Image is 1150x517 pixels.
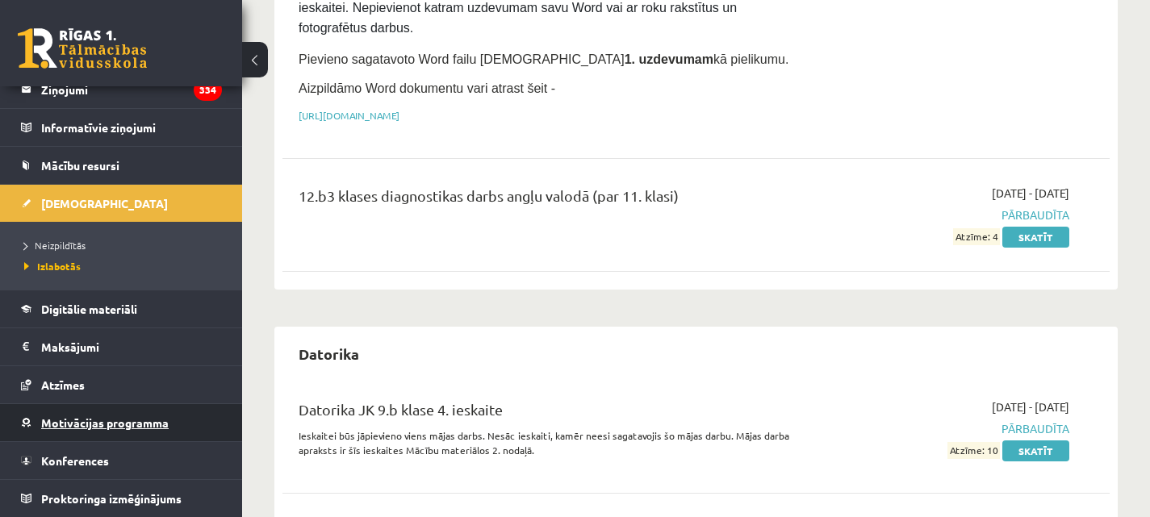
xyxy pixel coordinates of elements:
[21,404,222,441] a: Motivācijas programma
[829,206,1069,223] span: Pārbaudīta
[299,81,555,95] span: Aizpildāmo Word dokumentu vari atrast šeit -
[299,109,399,122] a: [URL][DOMAIN_NAME]
[21,147,222,184] a: Mācību resursi
[41,328,222,365] legend: Maksājumi
[21,290,222,327] a: Digitālie materiāli
[299,185,805,215] div: 12.b3 klases diagnostikas darbs angļu valodā (par 11. klasi)
[992,185,1069,202] span: [DATE] - [DATE]
[21,366,222,403] a: Atzīmes
[299,428,805,457] p: Ieskaitei būs jāpievieno viens mājas darbs. Nesāc ieskaiti, kamēr neesi sagatavojis šo mājas darb...
[21,109,222,146] a: Informatīvie ziņojumi
[24,239,86,252] span: Neizpildītās
[41,158,119,173] span: Mācību resursi
[299,52,788,66] span: Pievieno sagatavoto Word failu [DEMOGRAPHIC_DATA] kā pielikumu.
[41,415,169,430] span: Motivācijas programma
[992,398,1069,415] span: [DATE] - [DATE]
[41,196,168,211] span: [DEMOGRAPHIC_DATA]
[21,480,222,517] a: Proktoringa izmēģinājums
[21,71,222,108] a: Ziņojumi334
[194,79,222,101] i: 334
[1002,440,1069,461] a: Skatīt
[41,453,109,468] span: Konferences
[41,109,222,146] legend: Informatīvie ziņojumi
[829,420,1069,437] span: Pārbaudīta
[41,491,182,506] span: Proktoringa izmēģinājums
[282,335,375,373] h2: Datorika
[625,52,713,66] strong: 1. uzdevumam
[24,238,226,252] a: Neizpildītās
[21,442,222,479] a: Konferences
[21,328,222,365] a: Maksājumi
[24,259,226,273] a: Izlabotās
[41,377,85,392] span: Atzīmes
[1002,227,1069,248] a: Skatīt
[24,260,81,273] span: Izlabotās
[299,398,805,428] div: Datorika JK 9.b klase 4. ieskaite
[41,302,137,316] span: Digitālie materiāli
[21,185,222,222] a: [DEMOGRAPHIC_DATA]
[947,442,1000,459] span: Atzīme: 10
[41,71,222,108] legend: Ziņojumi
[18,28,147,69] a: Rīgas 1. Tālmācības vidusskola
[953,228,1000,245] span: Atzīme: 4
